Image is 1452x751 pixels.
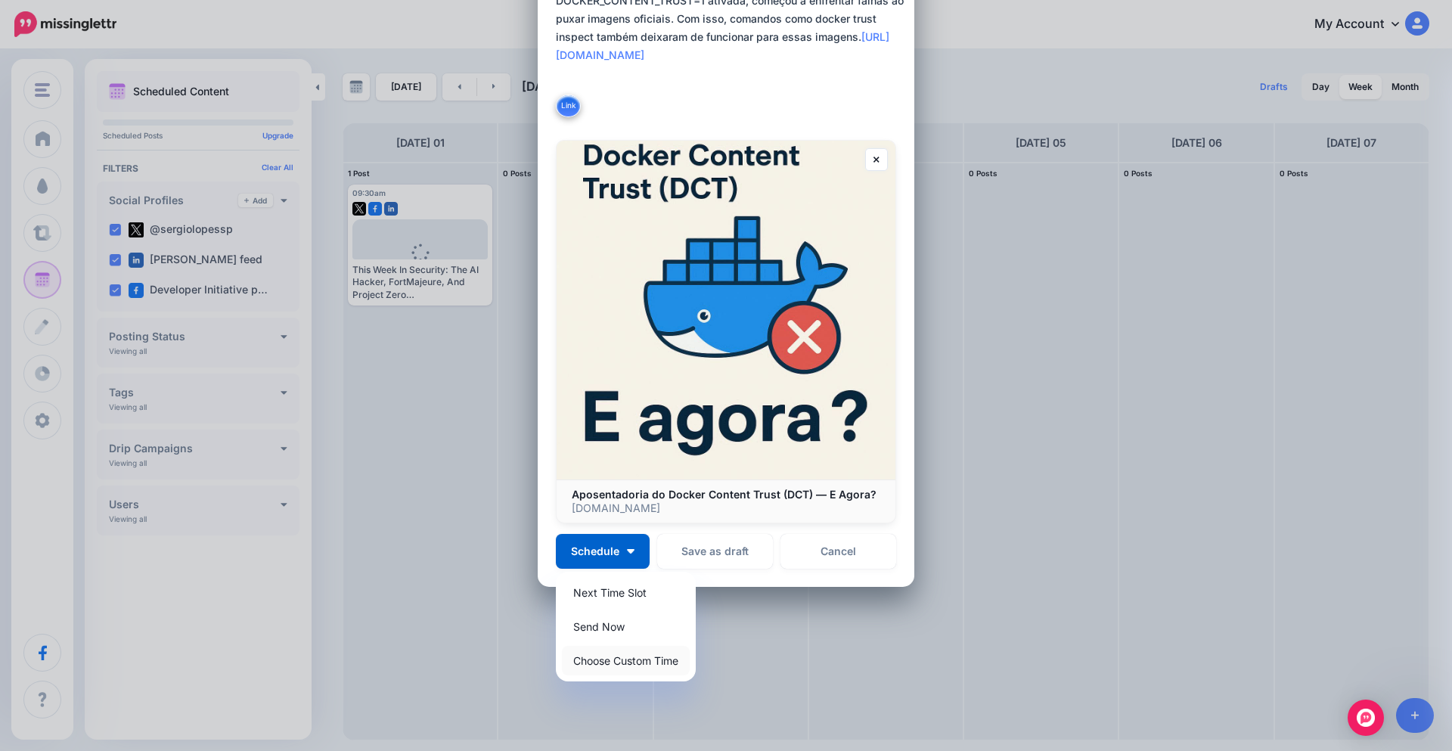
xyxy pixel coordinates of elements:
[557,141,895,479] img: Aposentadoria do Docker Content Trust (DCT) — E Agora?
[556,534,650,569] button: Schedule
[572,488,876,501] b: Aposentadoria do Docker Content Trust (DCT) — E Agora?
[1348,700,1384,736] div: Open Intercom Messenger
[657,534,773,569] button: Save as draft
[562,612,690,641] a: Send Now
[572,501,880,515] p: [DOMAIN_NAME]
[571,546,619,557] span: Schedule
[627,549,634,554] img: arrow-down-white.png
[562,646,690,675] a: Choose Custom Time
[780,534,896,569] a: Cancel
[556,95,581,117] button: Link
[556,572,696,681] div: Schedule
[562,578,690,607] a: Next Time Slot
